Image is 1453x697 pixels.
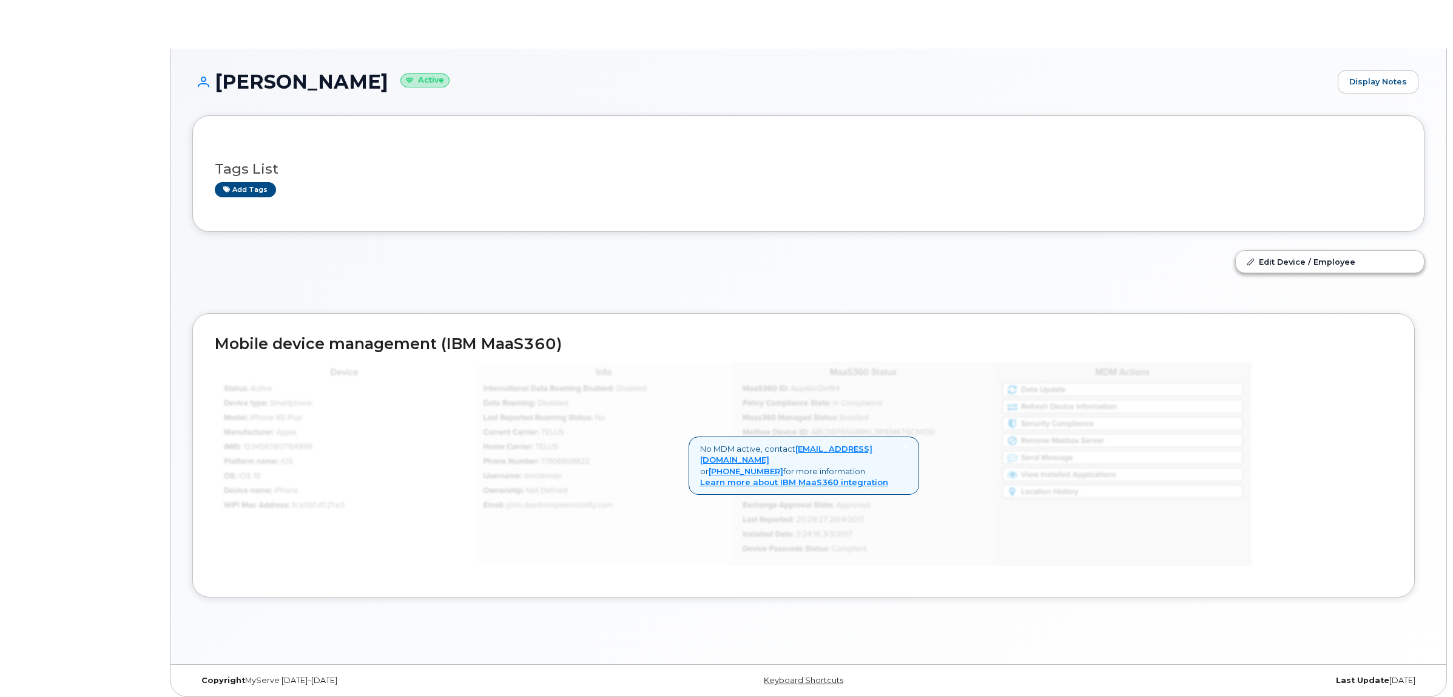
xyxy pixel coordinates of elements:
small: Active [400,73,450,87]
h1: [PERSON_NAME] [192,71,1332,92]
a: Learn more about IBM MaaS360 integration [700,477,888,487]
strong: Copyright [201,676,245,685]
div: [DATE] [1014,676,1424,685]
img: mdm_maas360_data_lg-147edf4ce5891b6e296acbe60ee4acd306360f73f278574cfef86ac192ea0250.jpg [215,362,1252,566]
strong: Last Update [1336,676,1389,685]
div: No MDM active, contact or for more information [689,437,919,495]
a: Display Notes [1338,70,1418,93]
a: Close [903,443,908,452]
h3: Tags List [215,161,1402,177]
a: Keyboard Shortcuts [764,676,843,685]
a: Add tags [215,182,276,197]
a: Edit Device / Employee [1236,251,1424,273]
span: × [903,442,908,453]
a: [PHONE_NUMBER] [709,466,783,476]
h2: Mobile device management (IBM MaaS360) [215,336,1392,353]
div: MyServe [DATE]–[DATE] [192,676,603,685]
